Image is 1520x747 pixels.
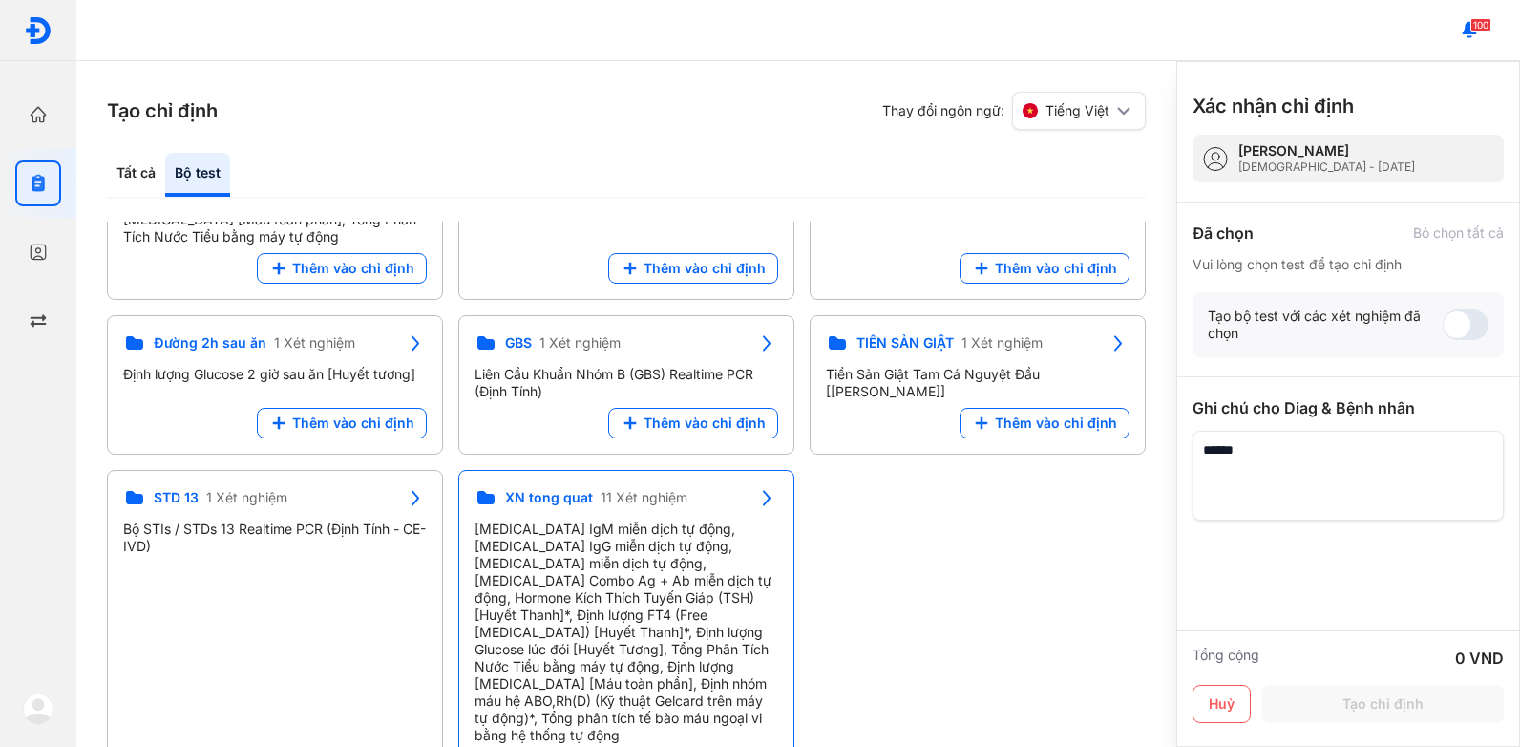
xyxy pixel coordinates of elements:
div: Tiền Sản Giật Tam Cá Nguyệt Đầu [[PERSON_NAME]] [826,366,1129,400]
div: [MEDICAL_DATA] IgM miễn dịch tự động, [MEDICAL_DATA] IgG miễn dịch tự động, [MEDICAL_DATA] miễn d... [475,521,778,744]
div: Bỏ chọn tất cả [1413,224,1504,242]
span: 1 Xét nghiệm [539,334,621,352]
span: TIỀN SẢN GIẬT [856,334,954,352]
div: Vui lòng chọn test để tạo chỉ định [1193,256,1504,273]
button: Thêm vào chỉ định [257,408,427,438]
span: GBS [505,334,532,352]
span: Thêm vào chỉ định [995,415,1117,432]
img: logo [23,694,53,724]
span: Thêm vào chỉ định [644,260,766,277]
span: STD 13 [154,489,199,506]
span: 1 Xét nghiệm [961,334,1043,352]
div: Đã chọn [1193,222,1254,245]
h3: Xác nhận chỉ định [1193,93,1354,119]
span: Thêm vào chỉ định [292,415,414,432]
div: Bộ STIs / STDs 13 Realtime PCR (Định Tính - CE-IVD) [123,521,427,555]
div: Ghi chú cho Diag & Bệnh nhân [1193,396,1504,419]
div: Tạo bộ test với các xét nghiệm đã chọn [1208,308,1443,342]
button: Thêm vào chỉ định [608,408,778,438]
button: Thêm vào chỉ định [960,253,1129,284]
div: Bộ test [165,153,230,197]
span: 11 Xét nghiệm [601,489,687,506]
div: [PERSON_NAME] [1238,142,1415,160]
span: Thêm vào chỉ định [644,415,766,432]
div: Tất cả [107,153,165,197]
div: Liên Cầu Khuẩn Nhóm B (GBS) Realtime PCR (Định Tính) [475,366,778,400]
button: Huỷ [1193,685,1251,723]
button: Thêm vào chỉ định [960,408,1129,438]
div: Định lượng Glucose 2 giờ sau ăn [Huyết tương] [123,366,427,383]
span: Đường 2h sau ăn [154,334,266,352]
button: Thêm vào chỉ định [257,253,427,284]
div: Tổng cộng [1193,647,1259,670]
div: Thay đổi ngôn ngữ: [882,92,1146,130]
span: 1 Xét nghiệm [206,489,287,506]
h3: Tạo chỉ định [107,97,218,124]
span: Thêm vào chỉ định [292,260,414,277]
span: Tiếng Việt [1045,102,1109,119]
button: Tạo chỉ định [1262,685,1504,723]
span: 1 Xét nghiệm [274,334,355,352]
div: [DEMOGRAPHIC_DATA] - [DATE] [1238,160,1415,175]
button: Thêm vào chỉ định [608,253,778,284]
span: Thêm vào chỉ định [995,260,1117,277]
span: XN tong quat [505,489,593,506]
span: 100 [1470,18,1491,32]
div: 0 VND [1455,647,1504,670]
img: logo [24,16,53,45]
